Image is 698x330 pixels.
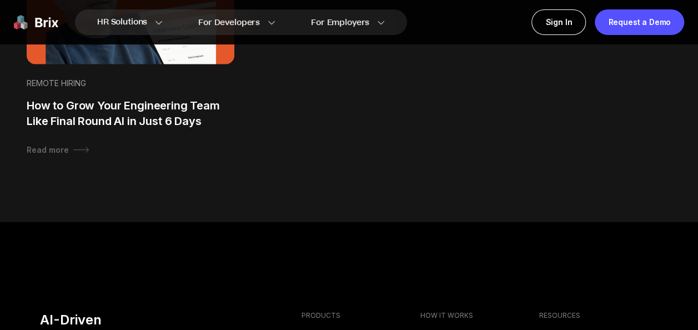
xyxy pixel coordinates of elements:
[595,9,684,35] a: Request a Demo
[420,311,539,320] h4: HOW IT WORKS
[27,78,234,89] div: Remote Hiring
[97,13,147,31] span: HR Solutions
[27,144,69,156] div: Read more
[27,98,234,129] div: How to Grow Your Engineering Team Like Final Round AI in Just 6 Days
[531,9,586,35] a: Sign In
[301,311,420,320] h4: PRODUCTS
[539,311,658,320] h4: RESOURCES
[198,17,260,28] span: For Developers
[311,17,369,28] span: For Employers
